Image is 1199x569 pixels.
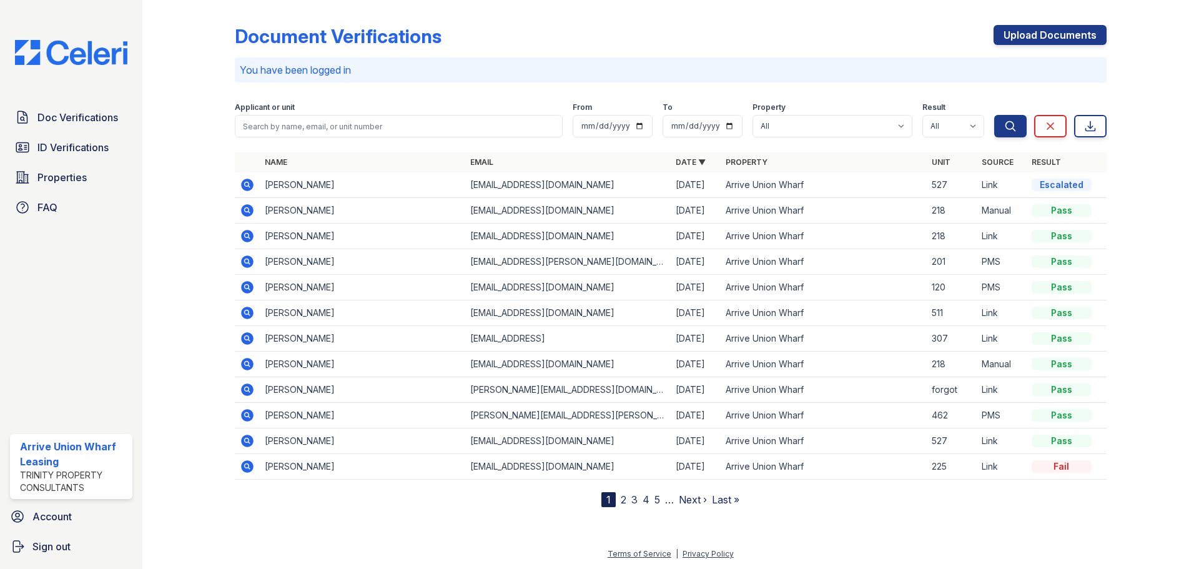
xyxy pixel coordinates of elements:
td: [PERSON_NAME][EMAIL_ADDRESS][PERSON_NAME][DOMAIN_NAME] [465,403,671,428]
div: Pass [1032,255,1092,268]
a: FAQ [10,195,132,220]
td: [EMAIL_ADDRESS][DOMAIN_NAME] [465,172,671,198]
td: Link [977,428,1027,454]
td: PMS [977,403,1027,428]
td: Arrive Union Wharf [721,275,926,300]
td: 225 [927,454,977,480]
td: [DATE] [671,172,721,198]
a: Account [5,504,137,529]
div: 1 [601,492,616,507]
td: Link [977,454,1027,480]
a: 3 [631,493,638,506]
span: Properties [37,170,87,185]
td: Arrive Union Wharf [721,224,926,249]
a: Upload Documents [994,25,1107,45]
p: You have been logged in [240,62,1102,77]
td: Arrive Union Wharf [721,172,926,198]
td: 462 [927,403,977,428]
a: Name [265,157,287,167]
div: Escalated [1032,179,1092,191]
td: [PERSON_NAME] [260,172,465,198]
td: [PERSON_NAME] [260,326,465,352]
div: Pass [1032,358,1092,370]
td: [PERSON_NAME] [260,224,465,249]
td: 511 [927,300,977,326]
td: 218 [927,198,977,224]
div: Pass [1032,230,1092,242]
td: Arrive Union Wharf [721,403,926,428]
td: [EMAIL_ADDRESS] [465,326,671,352]
td: Manual [977,352,1027,377]
td: Arrive Union Wharf [721,198,926,224]
a: Date ▼ [676,157,706,167]
td: [EMAIL_ADDRESS][DOMAIN_NAME] [465,275,671,300]
div: Pass [1032,204,1092,217]
a: Next › [679,493,707,506]
div: Pass [1032,435,1092,447]
td: [DATE] [671,198,721,224]
a: 2 [621,493,626,506]
label: Applicant or unit [235,102,295,112]
label: Property [752,102,786,112]
td: [PERSON_NAME] [260,377,465,403]
div: Pass [1032,281,1092,294]
td: [DATE] [671,224,721,249]
label: From [573,102,592,112]
td: [EMAIL_ADDRESS][PERSON_NAME][DOMAIN_NAME] [465,249,671,275]
div: Fail [1032,460,1092,473]
td: 307 [927,326,977,352]
td: Arrive Union Wharf [721,377,926,403]
a: Properties [10,165,132,190]
td: 218 [927,352,977,377]
label: To [663,102,673,112]
td: [EMAIL_ADDRESS][DOMAIN_NAME] [465,300,671,326]
a: Property [726,157,767,167]
td: [EMAIL_ADDRESS][DOMAIN_NAME] [465,352,671,377]
a: Last » [712,493,739,506]
td: forgot [927,377,977,403]
td: Arrive Union Wharf [721,300,926,326]
td: [PERSON_NAME] [260,300,465,326]
td: Link [977,377,1027,403]
div: Pass [1032,409,1092,422]
td: [PERSON_NAME] [260,249,465,275]
span: Account [32,509,72,524]
td: 218 [927,224,977,249]
td: [DATE] [671,249,721,275]
td: 201 [927,249,977,275]
td: [PERSON_NAME][EMAIL_ADDRESS][DOMAIN_NAME] [465,377,671,403]
td: Arrive Union Wharf [721,454,926,480]
td: [DATE] [671,377,721,403]
span: ID Verifications [37,140,109,155]
a: Terms of Service [608,549,671,558]
div: | [676,549,678,558]
td: [PERSON_NAME] [260,403,465,428]
span: Doc Verifications [37,110,118,125]
img: CE_Logo_Blue-a8612792a0a2168367f1c8372b55b34899dd931a85d93a1a3d3e32e68fde9ad4.png [5,40,137,65]
div: Trinity Property Consultants [20,469,127,494]
td: [DATE] [671,403,721,428]
td: [DATE] [671,454,721,480]
td: Link [977,224,1027,249]
td: Arrive Union Wharf [721,352,926,377]
span: … [665,492,674,507]
td: Arrive Union Wharf [721,326,926,352]
a: Source [982,157,1014,167]
a: Privacy Policy [683,549,734,558]
td: PMS [977,249,1027,275]
div: Pass [1032,307,1092,319]
a: Doc Verifications [10,105,132,130]
td: Link [977,172,1027,198]
td: Link [977,300,1027,326]
td: Link [977,326,1027,352]
span: Sign out [32,539,71,554]
a: Sign out [5,534,137,559]
label: Result [922,102,945,112]
td: 527 [927,172,977,198]
div: Arrive Union Wharf Leasing [20,439,127,469]
input: Search by name, email, or unit number [235,115,563,137]
td: Manual [977,198,1027,224]
a: 4 [643,493,649,506]
td: [PERSON_NAME] [260,198,465,224]
td: [DATE] [671,326,721,352]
